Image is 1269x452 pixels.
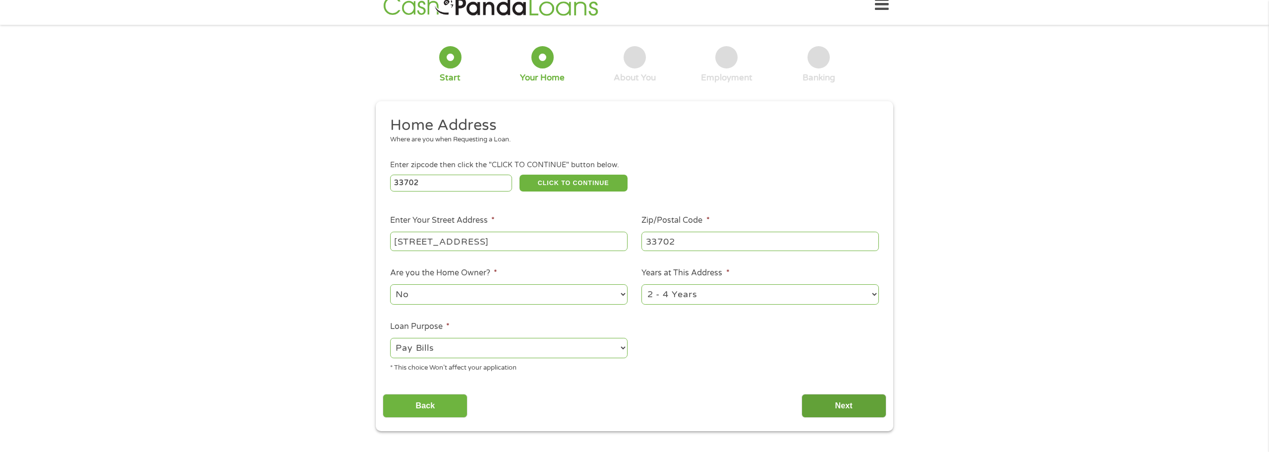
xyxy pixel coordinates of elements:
input: Next [802,394,886,418]
div: * This choice Won’t affect your application [390,360,628,373]
div: Where are you when Requesting a Loan. [390,135,872,145]
label: Are you the Home Owner? [390,268,497,278]
div: Your Home [520,72,565,83]
div: Banking [803,72,835,83]
div: About You [614,72,656,83]
input: Enter Zipcode (e.g 01510) [390,175,513,192]
label: Zip/Postal Code [641,215,709,226]
div: Employment [701,72,752,83]
label: Loan Purpose [390,322,450,332]
h2: Home Address [390,116,872,135]
div: Enter zipcode then click the "CLICK TO CONTINUE" button below. [390,160,879,171]
button: CLICK TO CONTINUE [519,175,628,192]
input: Back [383,394,467,418]
label: Enter Your Street Address [390,215,495,226]
label: Years at This Address [641,268,729,278]
input: 1 Main Street [390,232,628,251]
div: Start [440,72,461,83]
